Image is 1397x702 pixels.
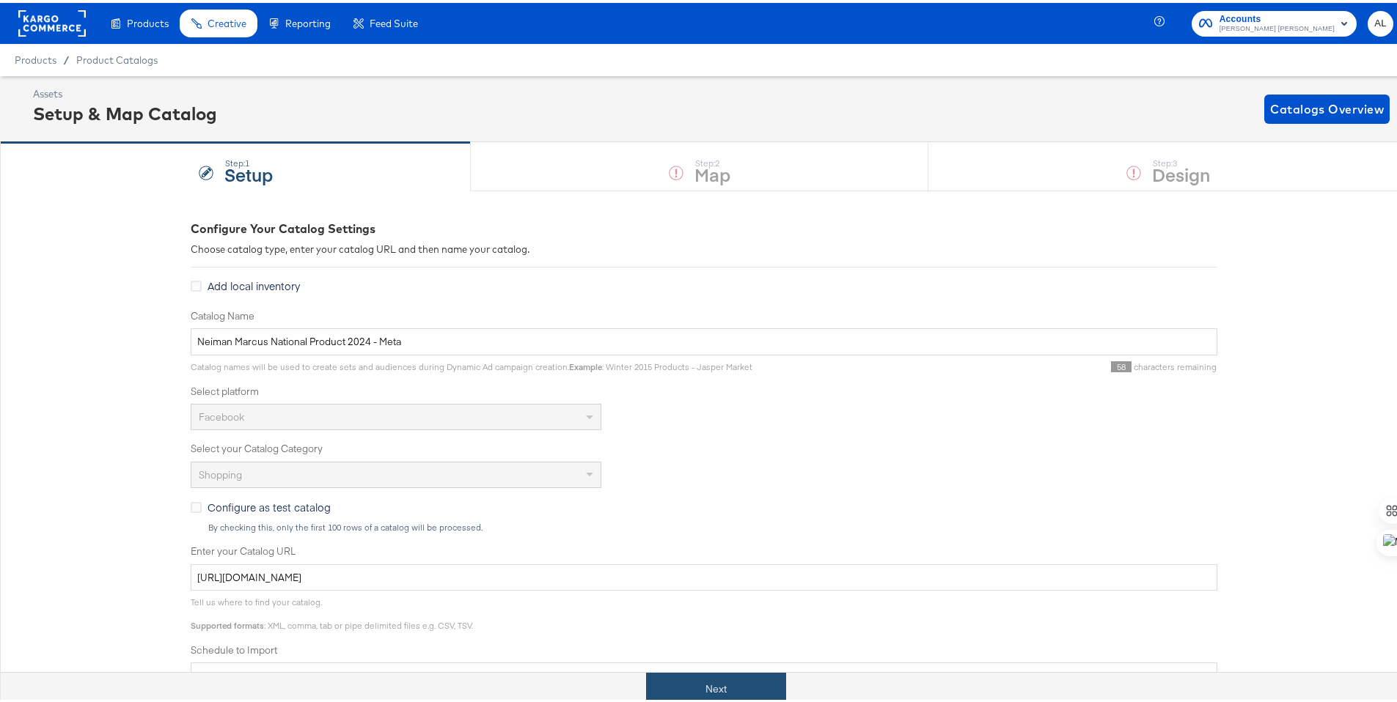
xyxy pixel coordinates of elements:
[285,15,331,26] span: Reporting
[191,542,1217,555] label: Enter your Catalog URL
[1111,358,1132,369] span: 58
[1192,8,1357,34] button: Accounts[PERSON_NAME] [PERSON_NAME]
[191,594,473,628] span: Tell us where to find your catalog. : XML, comma, tab or pipe delimited files e.g. CSV, TSV.
[199,407,244,421] span: Facebook
[191,325,1217,352] input: Name your catalog e.g. My Dynamic Product Catalog
[191,240,1217,254] div: Choose catalog type, enter your catalog URL and then name your catalog.
[370,15,418,26] span: Feed Suite
[33,84,217,98] div: Assets
[56,51,76,63] span: /
[191,382,1217,396] label: Select platform
[199,465,242,479] span: Shopping
[1368,8,1393,34] button: AL
[752,358,1217,370] div: characters remaining
[15,51,56,63] span: Products
[208,276,300,290] span: Add local inventory
[191,561,1217,588] input: Enter Catalog URL, e.g. http://www.example.com/products.xml
[1374,12,1387,29] span: AL
[224,159,273,183] strong: Setup
[191,358,752,369] span: Catalog names will be used to create sets and audiences during Dynamic Ad campaign creation. : Wi...
[191,218,1217,234] div: Configure Your Catalog Settings
[191,617,264,628] strong: Supported formats
[569,358,602,369] strong: Example
[1270,96,1384,117] span: Catalogs Overview
[1220,9,1335,24] span: Accounts
[33,98,217,123] div: Setup & Map Catalog
[191,640,1217,654] label: Schedule to Import
[208,15,246,26] span: Creative
[208,520,1217,530] div: By checking this, only the first 100 rows of a catalog will be processed.
[191,306,1217,320] label: Catalog Name
[1264,92,1390,121] button: Catalogs Overview
[224,155,273,166] div: Step: 1
[208,497,331,511] span: Configure as test catalog
[1220,21,1335,32] span: [PERSON_NAME] [PERSON_NAME]
[191,439,1217,453] label: Select your Catalog Category
[127,15,169,26] span: Products
[76,51,158,63] a: Product Catalogs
